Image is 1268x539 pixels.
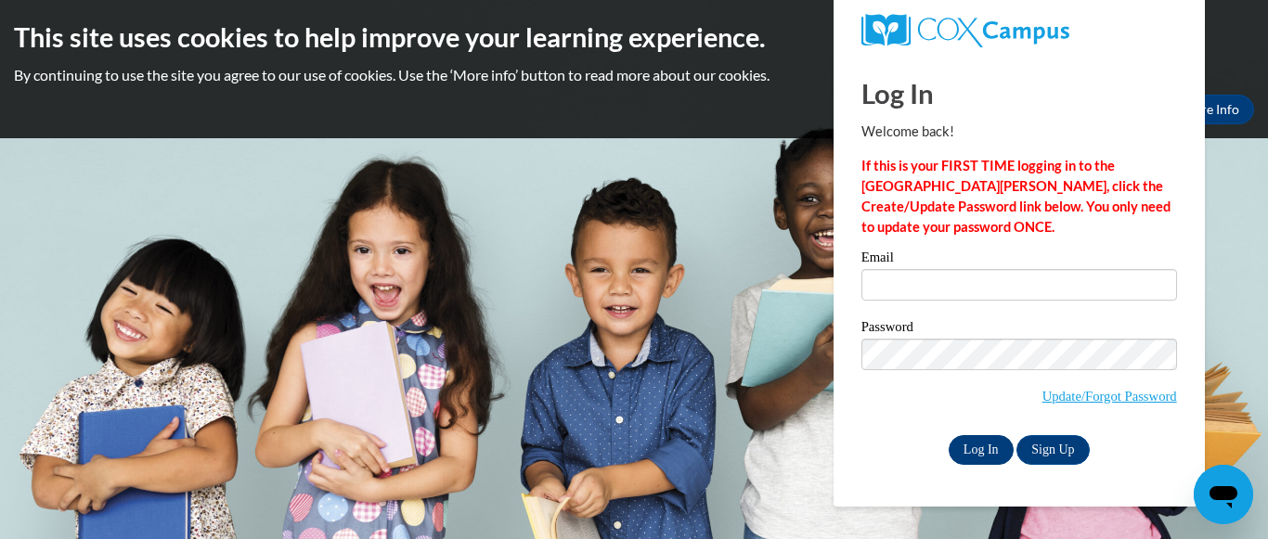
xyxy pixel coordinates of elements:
[949,435,1014,465] input: Log In
[861,122,1177,142] p: Welcome back!
[861,74,1177,112] h1: Log In
[14,19,1254,56] h2: This site uses cookies to help improve your learning experience.
[1194,465,1253,524] iframe: Button to launch messaging window
[861,158,1171,235] strong: If this is your FIRST TIME logging in to the [GEOGRAPHIC_DATA][PERSON_NAME], click the Create/Upd...
[861,14,1069,47] img: COX Campus
[1167,95,1254,124] a: More Info
[1042,389,1177,404] a: Update/Forgot Password
[861,320,1177,339] label: Password
[861,14,1177,47] a: COX Campus
[14,65,1254,85] p: By continuing to use the site you agree to our use of cookies. Use the ‘More info’ button to read...
[1016,435,1089,465] a: Sign Up
[861,250,1177,269] label: Email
